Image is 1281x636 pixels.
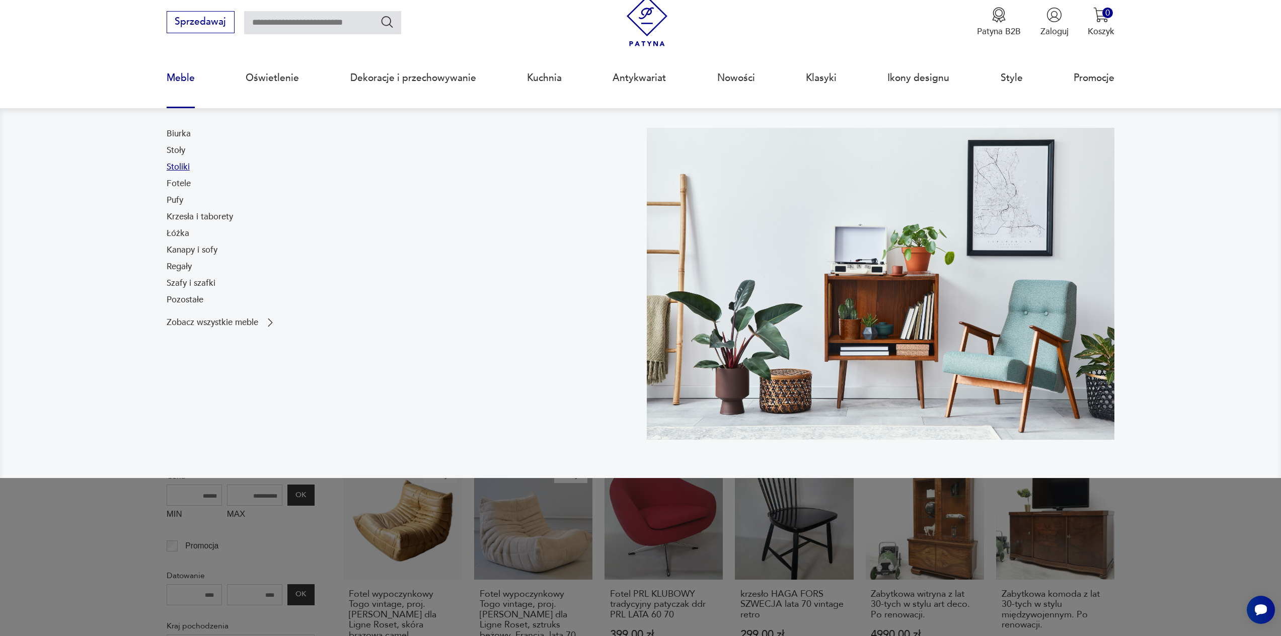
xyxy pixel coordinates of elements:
a: Regały [167,261,192,273]
img: Ikona koszyka [1093,7,1109,23]
a: Pufy [167,194,183,206]
a: Ikona medaluPatyna B2B [977,7,1021,37]
button: 0Koszyk [1088,7,1114,37]
a: Oświetlenie [246,55,299,101]
a: Krzesła i taborety [167,211,233,223]
a: Stoliki [167,161,190,173]
a: Kanapy i sofy [167,244,217,256]
p: Zaloguj [1040,26,1069,37]
a: Pozostałe [167,294,203,306]
a: Klasyki [806,55,837,101]
p: Koszyk [1088,26,1114,37]
button: Szukaj [380,15,395,29]
div: 0 [1102,8,1113,18]
a: Szafy i szafki [167,277,215,289]
button: Sprzedawaj [167,11,235,33]
a: Dekoracje i przechowywanie [350,55,476,101]
a: Style [1001,55,1023,101]
p: Patyna B2B [977,26,1021,37]
a: Nowości [717,55,755,101]
button: Zaloguj [1040,7,1069,37]
a: Meble [167,55,195,101]
a: Stoły [167,144,185,156]
img: Ikonka użytkownika [1046,7,1062,23]
img: 969d9116629659dbb0bd4e745da535dc.jpg [647,128,1115,440]
a: Zobacz wszystkie meble [167,316,276,329]
a: Sprzedawaj [167,19,235,27]
img: Ikona medalu [991,7,1007,23]
a: Promocje [1074,55,1114,101]
a: Ikony designu [887,55,949,101]
a: Antykwariat [613,55,666,101]
p: Zobacz wszystkie meble [167,319,258,327]
a: Biurka [167,128,191,140]
a: Kuchnia [527,55,562,101]
button: Patyna B2B [977,7,1021,37]
a: Fotele [167,178,191,190]
iframe: Smartsupp widget button [1247,596,1275,624]
a: Łóżka [167,227,189,240]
